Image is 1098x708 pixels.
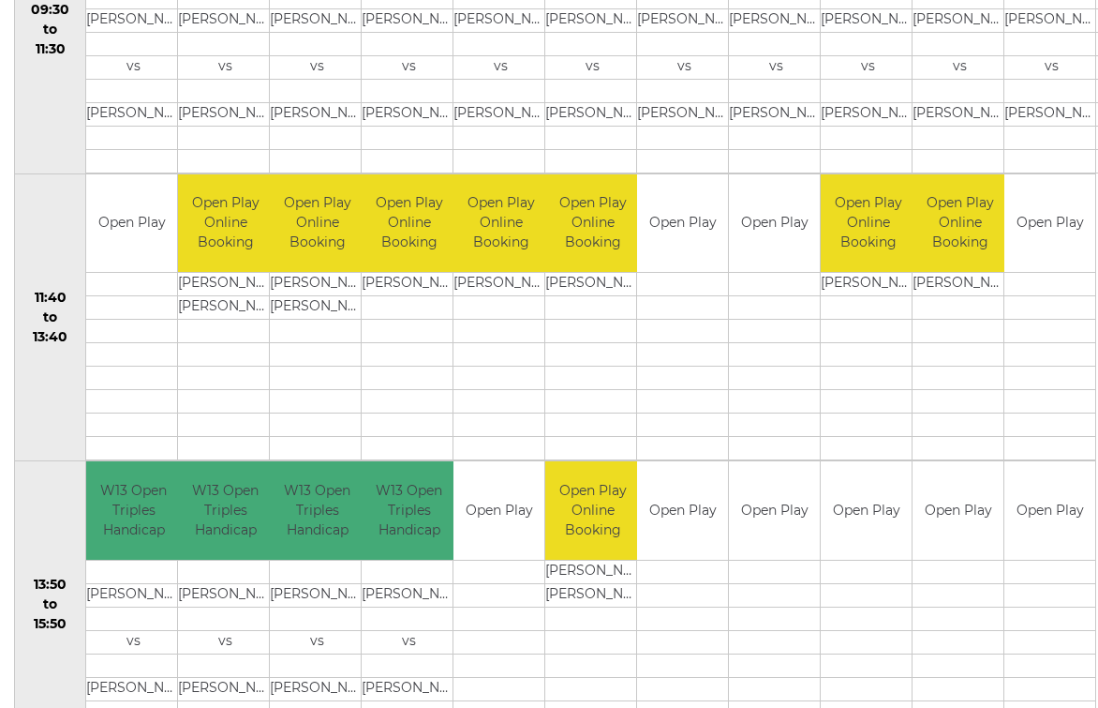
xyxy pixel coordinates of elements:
td: [PERSON_NAME] [178,8,273,32]
td: Open Play Online Booking [178,174,273,273]
td: [PERSON_NAME] [821,8,915,32]
td: [PERSON_NAME] [270,583,364,607]
td: [PERSON_NAME] [637,102,732,126]
td: Open Play [913,461,1003,560]
td: Open Play Online Booking [545,461,640,560]
td: [PERSON_NAME] [545,102,640,126]
td: [PERSON_NAME] [729,102,823,126]
td: [PERSON_NAME] [86,8,181,32]
td: [PERSON_NAME] [453,8,548,32]
td: Open Play [637,461,728,560]
td: Open Play Online Booking [913,174,1007,273]
td: W13 Open Triples Handicap [86,461,181,560]
td: [PERSON_NAME] [86,583,181,607]
td: vs [86,55,181,79]
td: Open Play [729,461,820,560]
td: Open Play Online Booking [270,174,364,273]
td: [PERSON_NAME] [821,102,915,126]
td: vs [178,630,273,654]
td: vs [453,55,548,79]
td: Open Play Online Booking [453,174,548,273]
td: vs [270,55,364,79]
td: Open Play [821,461,912,560]
td: vs [362,55,456,79]
td: vs [178,55,273,79]
td: [PERSON_NAME] [545,273,640,296]
td: vs [913,55,1007,79]
td: Open Play Online Booking [362,174,456,273]
td: vs [545,55,640,79]
td: [PERSON_NAME] [362,102,456,126]
td: [PERSON_NAME] [270,296,364,320]
td: vs [270,630,364,654]
td: 11:40 to 13:40 [15,173,86,461]
td: [PERSON_NAME] [362,677,456,700]
td: [PERSON_NAME] [913,8,1007,32]
td: [PERSON_NAME] [453,102,548,126]
td: Open Play [637,174,728,273]
td: vs [821,55,915,79]
td: Open Play [453,461,544,560]
td: [PERSON_NAME] [178,677,273,700]
td: [PERSON_NAME] [453,273,548,296]
td: vs [637,55,732,79]
td: [PERSON_NAME] [362,273,456,296]
td: Open Play [1004,461,1095,560]
td: vs [729,55,823,79]
td: vs [362,630,456,654]
td: [PERSON_NAME] [178,583,273,607]
td: [PERSON_NAME] [178,273,273,296]
td: [PERSON_NAME] [86,102,181,126]
td: [PERSON_NAME] [729,8,823,32]
td: vs [86,630,181,654]
td: Open Play Online Booking [545,174,640,273]
td: [PERSON_NAME] [637,8,732,32]
td: [PERSON_NAME] [913,273,1007,296]
td: Open Play [729,174,820,273]
td: [PERSON_NAME] [821,273,915,296]
td: W13 Open Triples Handicap [178,461,273,560]
td: Open Play [1004,174,1095,273]
td: Open Play Online Booking [821,174,915,273]
td: [PERSON_NAME] [178,102,273,126]
td: [PERSON_NAME] [362,583,456,607]
td: Open Play [86,174,177,273]
td: [PERSON_NAME] [270,8,364,32]
td: [PERSON_NAME] [178,296,273,320]
td: [PERSON_NAME] [270,102,364,126]
td: [PERSON_NAME] [913,102,1007,126]
td: [PERSON_NAME] [270,677,364,700]
td: W13 Open Triples Handicap [362,461,456,560]
td: [PERSON_NAME] [86,677,181,700]
td: W13 Open Triples Handicap [270,461,364,560]
td: [PERSON_NAME] [545,560,640,583]
td: [PERSON_NAME] [545,8,640,32]
td: [PERSON_NAME] [270,273,364,296]
td: [PERSON_NAME] [545,583,640,607]
td: [PERSON_NAME] [362,8,456,32]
